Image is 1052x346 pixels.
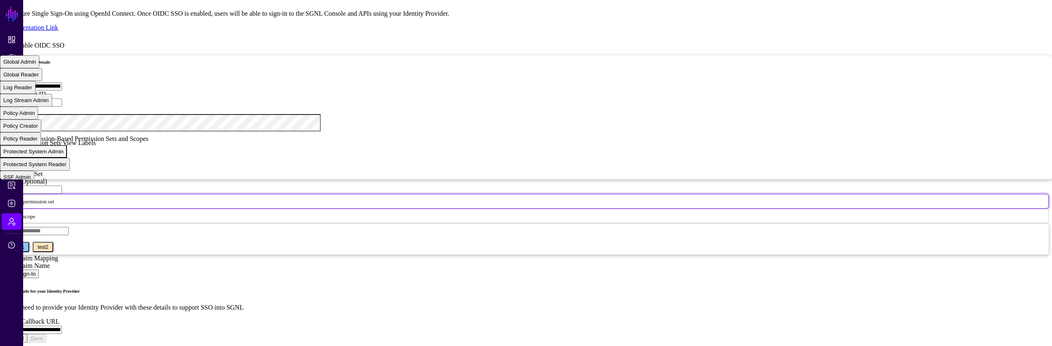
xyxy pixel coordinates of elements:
[3,10,1049,17] p: Configure Single Sign-On using OpenId Connect. Once OIDC SSO is enabled, users will be able to si...
[5,5,19,23] a: SGNL
[7,181,16,189] span: Reports
[3,24,58,31] a: Documentation Link
[2,177,21,193] a: Reports
[3,123,38,129] span: Policy Creator
[9,198,54,205] span: Select permission set
[7,217,16,226] span: Admin
[38,244,48,250] span: test2
[7,54,16,62] span: Policies
[7,199,16,208] span: Logs
[3,97,49,103] span: Log Stream Admin
[3,59,36,65] span: Global Admin
[2,195,21,212] a: Logs
[3,255,58,262] a: Add Claim Mapping
[3,148,64,155] span: Protected System Admin
[14,42,64,49] span: Enable OIDC SSO
[2,31,21,48] a: Dashboard
[3,136,38,142] span: Policy Reader
[3,262,50,269] a: Add Claim Name
[7,241,16,249] span: Support
[3,289,1049,294] h6: SGNL Details for your Identity Provider
[3,318,60,325] label: OIDC Callback URL
[3,304,1049,311] p: You’ll need to provide your Identity Provider with these details to support SSO into SGNL
[3,174,31,180] span: SSF Admin
[3,110,35,116] span: Policy Admin
[3,161,67,167] span: Protected System Reader
[2,213,21,230] a: Admin
[2,50,21,66] a: Policies
[19,178,47,185] span: (Optional)
[7,36,16,44] span: Dashboard
[3,72,39,78] span: Global Reader
[33,242,53,252] button: test2
[3,84,32,91] span: Log Reader
[27,334,46,343] button: Save
[3,178,1049,185] div: Scope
